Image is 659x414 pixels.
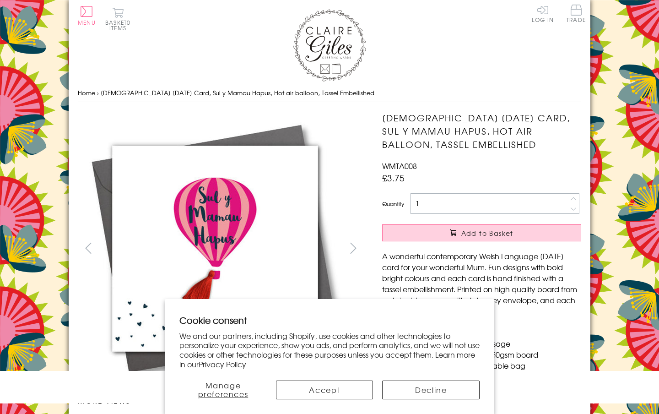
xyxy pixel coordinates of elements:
[198,380,248,399] span: Manage preferences
[532,5,554,22] a: Log In
[382,160,417,171] span: WMTA008
[382,111,581,151] h1: [DEMOGRAPHIC_DATA] [DATE] Card, Sul y Mamau Hapus, Hot air balloon, Tassel Embellished
[78,88,95,97] a: Home
[179,331,480,369] p: We and our partners, including Shopify, use cookies and other technologies to personalize your ex...
[78,84,581,103] nav: breadcrumbs
[199,359,246,370] a: Privacy Policy
[343,238,364,258] button: next
[567,5,586,22] span: Trade
[382,224,581,241] button: Add to Basket
[567,5,586,24] a: Trade
[97,88,99,97] span: ›
[382,381,480,399] button: Decline
[78,18,96,27] span: Menu
[179,314,480,327] h2: Cookie consent
[382,171,405,184] span: £3.75
[276,381,373,399] button: Accept
[461,229,513,238] span: Add to Basket
[382,251,581,316] p: A wonderful contemporary Welsh Language [DATE] card for your wonderful Mum. Fun designs with bold...
[179,381,267,399] button: Manage preferences
[382,200,404,208] label: Quantity
[105,7,130,31] button: Basket0 items
[101,88,374,97] span: [DEMOGRAPHIC_DATA] [DATE] Card, Sul y Mamau Hapus, Hot air balloon, Tassel Embellished
[78,111,352,386] img: Welsh Mother's Day Card, Sul y Mamau Hapus, Hot air balloon, Tassel Embellished
[109,18,130,32] span: 0 items
[78,6,96,25] button: Menu
[364,111,638,386] img: Welsh Mother's Day Card, Sul y Mamau Hapus, Hot air balloon, Tassel Embellished
[78,238,98,258] button: prev
[293,9,366,82] img: Claire Giles Greetings Cards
